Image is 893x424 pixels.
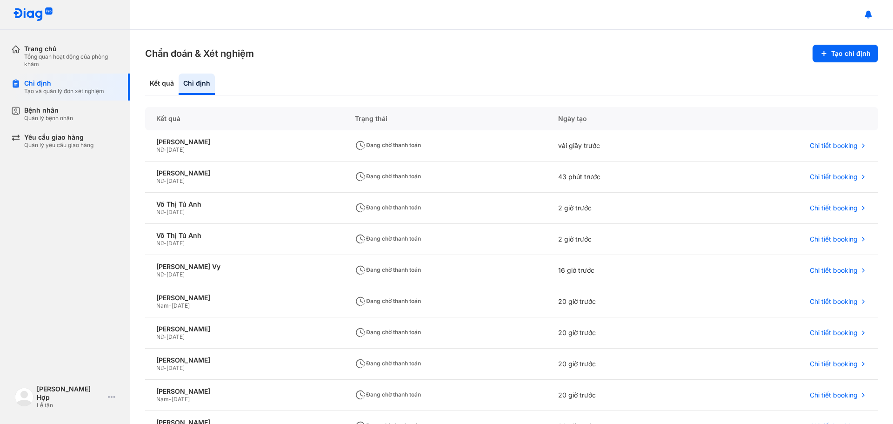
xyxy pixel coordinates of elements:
[344,107,547,130] div: Trạng thái
[156,200,333,209] div: Võ Thị Tú Anh
[156,364,164,371] span: Nữ
[164,333,167,340] span: -
[37,402,104,409] div: Lễ tân
[164,209,167,215] span: -
[167,271,185,278] span: [DATE]
[24,79,104,87] div: Chỉ định
[355,360,421,367] span: Đang chờ thanh toán
[24,141,93,149] div: Quản lý yêu cầu giao hàng
[547,162,695,193] div: 43 phút trước
[810,141,858,150] span: Chi tiết booking
[355,391,421,398] span: Đang chờ thanh toán
[156,271,164,278] span: Nữ
[156,325,333,333] div: [PERSON_NAME]
[172,302,190,309] span: [DATE]
[167,177,185,184] span: [DATE]
[810,391,858,399] span: Chi tiết booking
[810,297,858,306] span: Chi tiết booking
[167,209,185,215] span: [DATE]
[156,294,333,302] div: [PERSON_NAME]
[164,364,167,371] span: -
[169,302,172,309] span: -
[156,356,333,364] div: [PERSON_NAME]
[813,45,878,62] button: Tạo chỉ định
[13,7,53,22] img: logo
[355,297,421,304] span: Đang chờ thanh toán
[37,385,104,402] div: [PERSON_NAME] Hợp
[167,240,185,247] span: [DATE]
[24,45,119,53] div: Trang chủ
[24,53,119,68] div: Tổng quan hoạt động của phòng khám
[167,146,185,153] span: [DATE]
[355,173,421,180] span: Đang chờ thanh toán
[167,364,185,371] span: [DATE]
[156,177,164,184] span: Nữ
[547,224,695,255] div: 2 giờ trước
[547,193,695,224] div: 2 giờ trước
[810,173,858,181] span: Chi tiết booking
[156,240,164,247] span: Nữ
[547,130,695,162] div: vài giây trước
[547,255,695,286] div: 16 giờ trước
[24,87,104,95] div: Tạo và quản lý đơn xét nghiệm
[355,235,421,242] span: Đang chờ thanh toán
[547,107,695,130] div: Ngày tạo
[145,47,254,60] h3: Chẩn đoán & Xét nghiệm
[156,231,333,240] div: Võ Thị Tú Anh
[810,266,858,275] span: Chi tiết booking
[164,271,167,278] span: -
[547,286,695,317] div: 20 giờ trước
[156,333,164,340] span: Nữ
[810,329,858,337] span: Chi tiết booking
[547,317,695,349] div: 20 giờ trước
[355,266,421,273] span: Đang chờ thanh toán
[167,333,185,340] span: [DATE]
[156,302,169,309] span: Nam
[156,146,164,153] span: Nữ
[156,138,333,146] div: [PERSON_NAME]
[547,349,695,380] div: 20 giờ trước
[24,106,73,114] div: Bệnh nhân
[810,235,858,243] span: Chi tiết booking
[164,240,167,247] span: -
[145,74,179,95] div: Kết quả
[355,141,421,148] span: Đang chờ thanh toán
[156,396,169,403] span: Nam
[810,360,858,368] span: Chi tiết booking
[24,114,73,122] div: Quản lý bệnh nhân
[15,388,33,406] img: logo
[156,387,333,396] div: [PERSON_NAME]
[145,107,344,130] div: Kết quả
[156,209,164,215] span: Nữ
[24,133,93,141] div: Yêu cầu giao hàng
[156,169,333,177] div: [PERSON_NAME]
[355,204,421,211] span: Đang chờ thanh toán
[810,204,858,212] span: Chi tiết booking
[164,146,167,153] span: -
[156,262,333,271] div: [PERSON_NAME] Vy
[179,74,215,95] div: Chỉ định
[547,380,695,411] div: 20 giờ trước
[355,329,421,336] span: Đang chờ thanh toán
[169,396,172,403] span: -
[172,396,190,403] span: [DATE]
[164,177,167,184] span: -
